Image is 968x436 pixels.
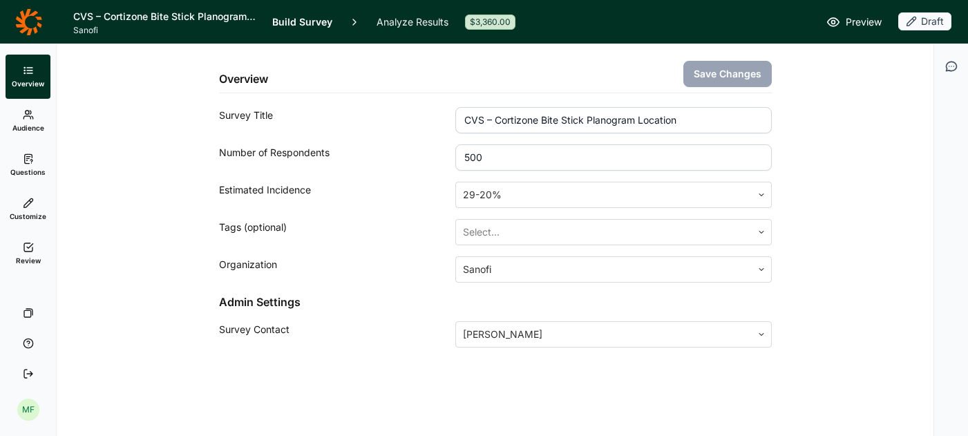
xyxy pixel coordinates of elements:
[219,256,456,283] div: Organization
[6,99,50,143] a: Audience
[219,107,456,133] div: Survey Title
[219,70,268,87] h2: Overview
[6,231,50,276] a: Review
[826,14,882,30] a: Preview
[12,79,44,88] span: Overview
[16,256,41,265] span: Review
[219,294,772,310] h2: Admin Settings
[219,219,456,245] div: Tags (optional)
[219,144,456,171] div: Number of Respondents
[455,144,771,171] input: 1000
[6,55,50,99] a: Overview
[6,143,50,187] a: Questions
[465,15,515,30] div: $3,360.00
[846,14,882,30] span: Preview
[6,187,50,231] a: Customize
[898,12,951,30] div: Draft
[683,61,772,87] button: Save Changes
[73,25,256,36] span: Sanofi
[219,182,456,208] div: Estimated Incidence
[17,399,39,421] div: MF
[10,211,46,221] span: Customize
[10,167,46,177] span: Questions
[898,12,951,32] button: Draft
[12,123,44,133] span: Audience
[73,8,256,25] h1: CVS – Cortizone Bite Stick Planogram Location
[219,321,456,348] div: Survey Contact
[455,107,771,133] input: ex: Package testing study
